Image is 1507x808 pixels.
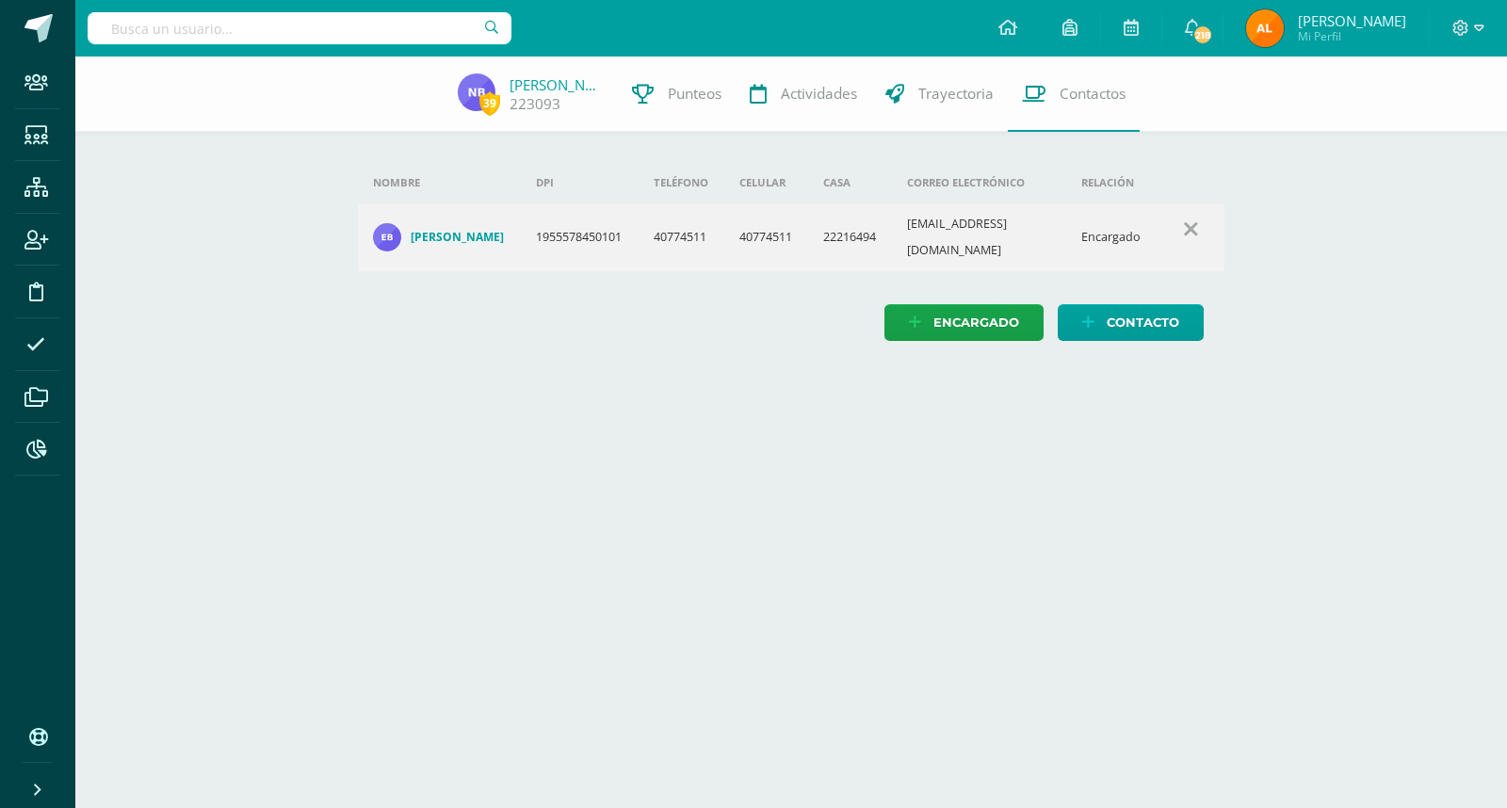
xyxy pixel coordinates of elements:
a: Contactos [1008,57,1140,132]
a: [PERSON_NAME] [373,223,506,251]
td: 22216494 [808,203,892,271]
a: Actividades [736,57,871,132]
th: Casa [808,162,892,203]
td: 40774511 [639,203,724,271]
th: DPI [521,162,639,203]
a: 223093 [510,94,560,114]
th: Celular [724,162,808,203]
td: 1955578450101 [521,203,639,271]
img: 2a6bf420d17e8e53ec41e809842577e2.png [458,73,495,111]
a: Trayectoria [871,57,1008,132]
a: [PERSON_NAME] [510,75,604,94]
a: Punteos [618,57,736,132]
span: 218 [1192,24,1213,45]
img: af9b8bc9e20a7c198341f7486dafb623.png [1246,9,1284,47]
th: Teléfono [639,162,724,203]
span: 39 [479,91,500,115]
img: f70a976bdb68b5eef0729fa1955bf605.png [373,223,401,251]
span: Contactos [1060,84,1126,104]
a: Encargado [884,304,1044,341]
span: Punteos [668,84,721,104]
a: Contacto [1058,304,1204,341]
td: 40774511 [724,203,808,271]
span: Encargado [933,305,1019,340]
span: Contacto [1107,305,1179,340]
span: Trayectoria [918,84,994,104]
input: Busca un usuario... [88,12,511,44]
th: Relación [1066,162,1157,203]
td: Encargado [1066,203,1157,271]
th: Nombre [358,162,521,203]
th: Correo electrónico [892,162,1066,203]
span: [PERSON_NAME] [1298,11,1406,30]
span: Mi Perfil [1298,28,1406,44]
h4: [PERSON_NAME] [411,230,504,245]
span: Actividades [781,84,857,104]
td: [EMAIL_ADDRESS][DOMAIN_NAME] [892,203,1066,271]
